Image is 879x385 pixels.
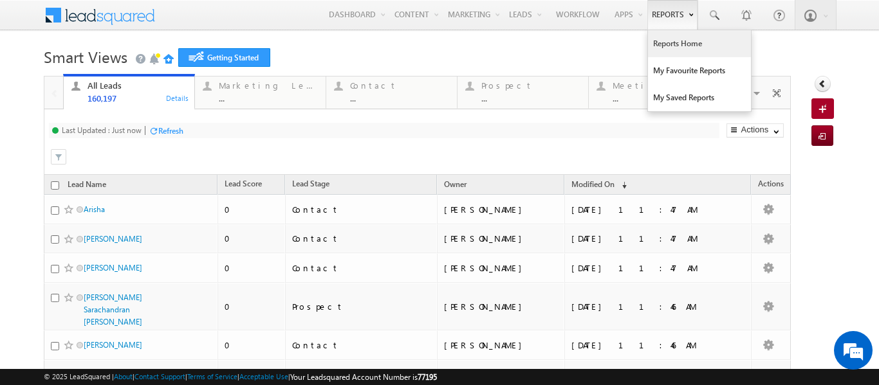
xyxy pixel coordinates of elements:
[648,57,751,84] a: My Favourite Reports
[165,92,190,103] div: Details
[292,339,432,351] div: Contact
[648,30,751,57] a: Reports Home
[44,46,127,67] span: Smart Views
[84,263,142,273] a: [PERSON_NAME]
[481,93,580,103] div: ...
[444,262,559,274] div: [PERSON_NAME]
[616,180,627,190] span: (sorted descending)
[114,372,133,381] a: About
[218,177,268,193] a: Lead Score
[219,93,318,103] div: ...
[588,76,720,109] a: Meeting...
[350,80,449,91] div: Contact
[292,301,432,312] div: Prospect
[571,262,745,274] div: [DATE] 11:47 AM
[225,301,279,312] div: 0
[84,340,142,350] a: [PERSON_NAME]
[481,80,580,91] div: Prospect
[194,76,326,109] a: Marketing Leads...
[292,204,432,215] div: Contact
[444,179,467,189] span: Owner
[457,76,589,109] a: Prospect...
[88,93,187,103] div: 160,197
[44,371,437,383] span: © 2025 LeadSquared | | | | |
[225,179,262,188] span: Lead Score
[418,372,437,382] span: 77195
[51,181,59,190] input: Check all records
[326,76,458,109] a: Contact...
[134,372,185,381] a: Contact Support
[187,372,237,381] a: Terms of Service
[84,292,142,327] a: [PERSON_NAME] Sarachandran [PERSON_NAME]
[61,177,113,194] a: Lead Name
[88,80,187,91] div: All Leads
[225,233,279,244] div: 0
[444,301,559,312] div: [PERSON_NAME]
[571,204,745,215] div: [DATE] 11:47 AM
[752,177,790,193] span: Actions
[178,48,270,67] a: Getting Started
[292,262,432,274] div: Contact
[84,204,105,214] a: Arisha
[613,93,712,103] div: ...
[158,126,183,136] div: Refresh
[444,233,559,244] div: [PERSON_NAME]
[571,233,745,244] div: [DATE] 11:47 AM
[571,301,745,312] div: [DATE] 11:46 AM
[565,177,633,193] a: Modified On (sorted descending)
[444,204,559,215] div: [PERSON_NAME]
[444,339,559,351] div: [PERSON_NAME]
[239,372,288,381] a: Acceptable Use
[290,372,437,382] span: Your Leadsquared Account Number is
[613,80,712,91] div: Meeting
[286,177,336,193] a: Lead Stage
[225,339,279,351] div: 0
[225,204,279,215] div: 0
[62,125,142,135] div: Last Updated : Just now
[292,233,432,244] div: Contact
[292,179,329,188] span: Lead Stage
[225,262,279,274] div: 0
[84,234,142,244] a: [PERSON_NAME]
[350,93,449,103] div: ...
[571,339,745,351] div: [DATE] 11:46 AM
[648,84,751,111] a: My Saved Reports
[219,80,318,91] div: Marketing Leads
[571,179,615,189] span: Modified On
[63,74,195,110] a: All Leads160,197Details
